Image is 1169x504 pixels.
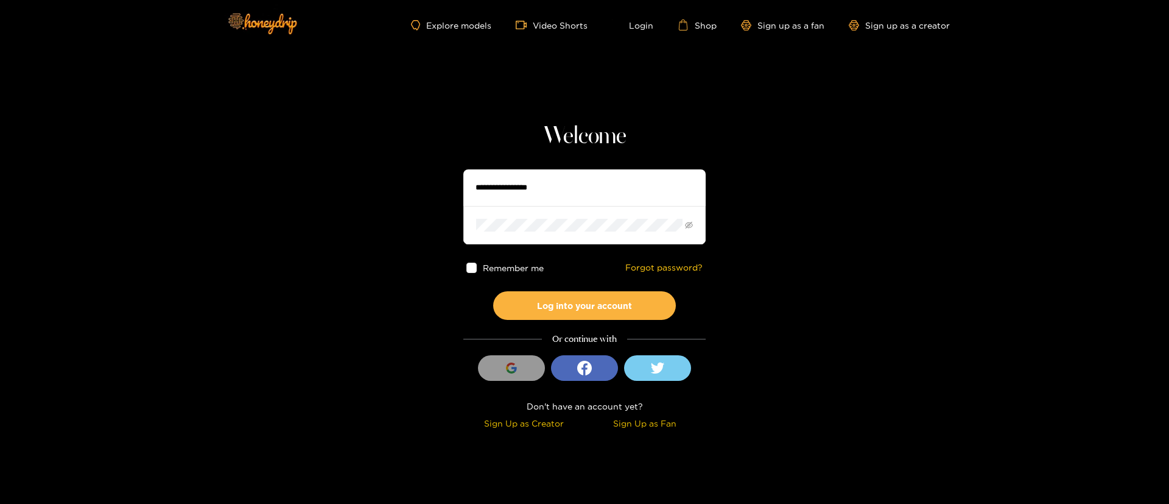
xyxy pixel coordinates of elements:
span: eye-invisible [685,221,693,229]
a: Video Shorts [516,20,588,30]
a: Shop [678,20,717,30]
div: Don't have an account yet? [463,399,706,413]
h1: Welcome [463,122,706,151]
div: Or continue with [463,332,706,346]
a: Explore models [411,20,491,30]
a: Forgot password? [625,263,703,273]
span: video-camera [516,20,533,30]
div: Sign Up as Creator [466,416,581,430]
button: Log into your account [493,291,676,320]
a: Login [612,20,653,30]
a: Sign up as a fan [741,20,824,30]
div: Sign Up as Fan [588,416,703,430]
a: Sign up as a creator [849,20,950,30]
span: Remember me [483,263,544,272]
